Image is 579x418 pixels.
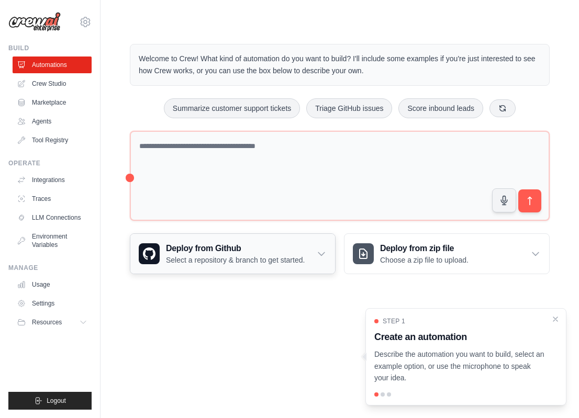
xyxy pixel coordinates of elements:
a: Usage [13,276,92,293]
button: Score inbound leads [398,98,483,118]
button: Summarize customer support tickets [164,98,300,118]
a: Traces [13,190,92,207]
h3: Deploy from Github [166,242,305,255]
p: Welcome to Crew! What kind of automation do you want to build? I'll include some examples if you'... [139,53,541,77]
span: Step 1 [383,317,405,325]
a: Settings [13,295,92,312]
a: Tool Registry [13,132,92,149]
p: Choose a zip file to upload. [380,255,469,265]
div: Build [8,44,92,52]
a: Integrations [13,172,92,188]
button: Logout [8,392,92,410]
a: Agents [13,113,92,130]
div: Operate [8,159,92,167]
iframe: Chat Widget [527,368,579,418]
h3: Deploy from zip file [380,242,469,255]
a: LLM Connections [13,209,92,226]
a: Crew Studio [13,75,92,92]
button: Triage GitHub issues [306,98,392,118]
div: Manage [8,264,92,272]
img: Logo [8,12,61,32]
h3: Create an automation [374,330,545,344]
a: Environment Variables [13,228,92,253]
button: Resources [13,314,92,331]
a: Marketplace [13,94,92,111]
span: Logout [47,397,66,405]
p: Select a repository & branch to get started. [166,255,305,265]
button: Close walkthrough [551,315,560,323]
span: Resources [32,318,62,326]
a: Automations [13,57,92,73]
p: Describe the automation you want to build, select an example option, or use the microphone to spe... [374,348,545,384]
